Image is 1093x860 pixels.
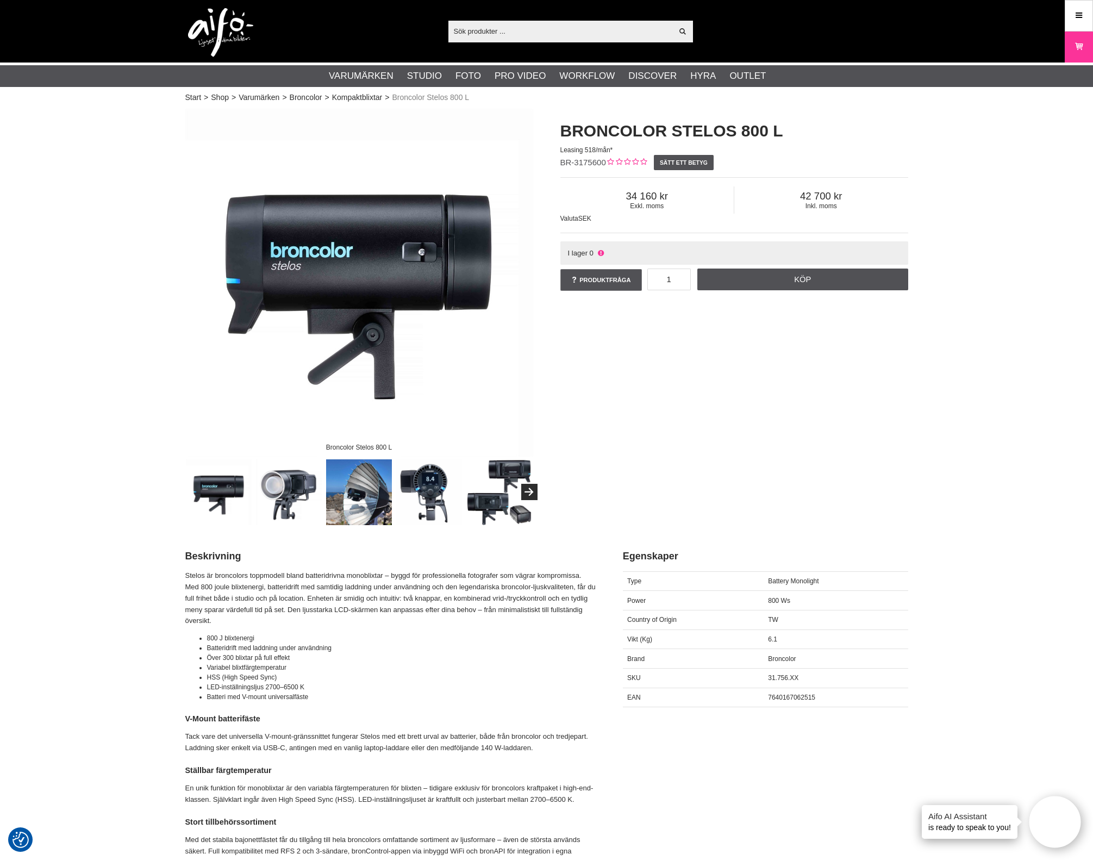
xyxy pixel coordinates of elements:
[207,643,596,653] li: Batteridrift med laddning under användning
[768,635,777,643] span: 6.1
[324,92,329,103] span: >
[329,69,394,83] a: Varumärken
[768,674,798,682] span: 31.756.XX
[734,202,908,210] span: Inkl. moms
[559,69,615,83] a: Workflow
[578,215,591,222] span: SEK
[326,459,392,525] img: Legendary broncolor light quality
[317,438,401,457] div: Broncolor Stelos 800 L
[567,249,588,257] span: I lager
[185,570,596,627] p: Stelos är broncolors toppmodell bland batteridrivna monoblixtar – byggd för professionella fotogr...
[207,633,596,643] li: 800 J blixtenergi
[186,459,252,525] img: Broncolor Stelos 800 L
[623,550,908,563] h2: Egenskaper
[385,92,389,103] span: >
[207,653,596,663] li: Över 300 blixtar på full effekt
[560,120,908,142] h1: Broncolor Stelos 800 L
[560,202,734,210] span: Exkl. moms
[729,69,766,83] a: Outlet
[627,694,641,701] span: EAN
[188,8,253,57] img: logo.png
[560,190,734,202] span: 34 160
[768,694,815,701] span: 7640167062515
[734,190,908,202] span: 42 700
[282,92,286,103] span: >
[448,23,673,39] input: Sök produkter ...
[495,69,546,83] a: Pro Video
[13,830,29,850] button: Samtyckesinställningar
[13,832,29,848] img: Revisit consent button
[211,92,229,103] a: Shop
[922,805,1017,839] div: is ready to speak to you!
[560,158,606,167] span: BR-3175600
[627,635,652,643] span: Vikt (Kg)
[627,616,677,624] span: Country of Origin
[590,249,594,257] span: 0
[560,269,642,291] a: Produktfråga
[560,146,613,154] span: Leasing 518/mån*
[455,69,481,83] a: Foto
[768,655,796,663] span: Broncolor
[332,92,383,103] a: Kompaktblixtar
[185,765,596,776] h4: Ställbar färgtemperatur
[185,713,596,724] h4: V-Mount batterifäste
[392,92,469,103] span: Broncolor Stelos 800 L
[204,92,208,103] span: >
[928,811,1011,822] h4: Aifo AI Assistant
[560,215,578,222] span: Valuta
[185,92,202,103] a: Start
[627,655,645,663] span: Brand
[606,157,647,169] div: Kundbetyg: 0
[239,92,279,103] a: Varumärken
[466,459,532,525] img: Charging via USB-C
[232,92,236,103] span: >
[290,92,322,103] a: Broncolor
[185,731,596,754] p: Tack vare det universella V-mount-gränssnittet fungerar Stelos med ett brett urval av batterier, ...
[596,249,605,257] i: Ej i lager
[627,597,646,605] span: Power
[628,69,677,83] a: Discover
[396,459,462,525] img: Simultaneous charging while in use
[768,577,819,585] span: Battery Monolight
[654,155,714,170] a: Sätt ett betyg
[521,484,538,500] button: Next
[768,597,790,605] span: 800 Ws
[407,69,442,83] a: Studio
[185,109,533,457] img: Broncolor Stelos 800 L
[697,269,908,290] a: Köp
[256,459,322,525] img: 800 joules of flash energy
[768,616,778,624] span: TW
[207,692,596,702] li: Batteri med V-mount universalfäste
[185,817,596,827] h4: Stort tillbehörssortiment
[627,577,641,585] span: Type
[185,783,596,806] p: En unik funktion för monoblixtar är den variabla färgtemperaturen för blixten – tidigare exklusiv...
[207,663,596,672] li: Variabel blixtfärgtemperatur
[627,674,641,682] span: SKU
[185,550,596,563] h2: Beskrivning
[207,682,596,692] li: LED-inställningsljus 2700–6500 K
[207,672,596,682] li: HSS (High Speed Sync)
[690,69,716,83] a: Hyra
